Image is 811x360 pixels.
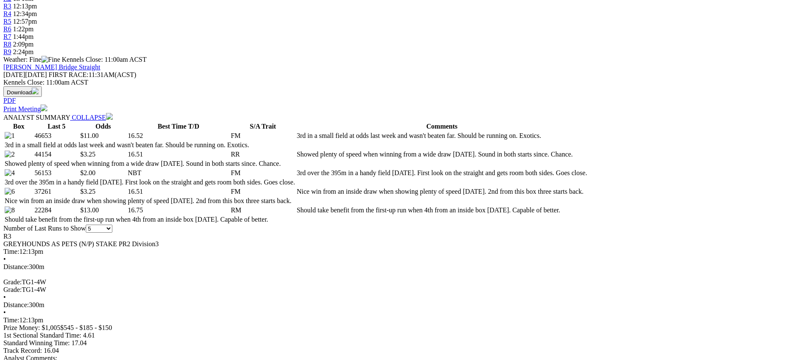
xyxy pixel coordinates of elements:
[230,122,295,131] th: S/A Trait
[4,197,295,205] td: Nice win from an inside draw when showing plenty of speed [DATE]. 2nd from this box three starts ...
[13,10,37,17] span: 12:34pm
[3,240,808,248] div: GREYHOUNDS AS PETS (N/P) STAKE PR2 Division3
[5,206,15,214] img: 8
[80,132,98,139] span: $11.00
[13,3,37,10] span: 12:13pm
[128,169,230,177] td: NBT
[3,248,19,255] span: Time:
[4,215,295,224] td: Should take benefit from the first-up run when 4th from an inside box [DATE]. Capable of better.
[3,18,11,25] a: R5
[3,105,47,113] a: Print Meeting
[128,150,230,159] td: 16.51
[128,122,230,131] th: Best Time T/D
[72,114,106,121] span: COLLAPSE
[4,178,295,187] td: 3rd over the 395m in a handy field [DATE]. First look on the straight and gets room both sides. G...
[3,301,808,309] div: 300m
[3,97,808,104] div: Download
[3,86,42,97] button: Download
[44,347,59,354] span: 16.04
[3,263,29,270] span: Distance:
[3,278,808,286] div: TG1-4W
[70,114,113,121] a: COLLAPSE
[4,141,295,149] td: 3rd in a small field at odds last week and wasn't beaten far. Should be running on. Exotics.
[230,132,295,140] td: FM
[5,132,15,140] img: 1
[3,339,70,346] span: Standard Winning Time:
[4,122,33,131] th: Box
[83,332,95,339] span: 4.61
[3,41,11,48] a: R8
[34,122,79,131] th: Last 5
[230,150,295,159] td: RR
[80,122,126,131] th: Odds
[106,113,113,120] img: chevron-down-white.svg
[80,188,95,195] span: $3.25
[230,187,295,196] td: FM
[3,256,6,263] span: •
[3,301,29,308] span: Distance:
[230,206,295,214] td: RM
[13,41,34,48] span: 2:09pm
[3,3,11,10] a: R3
[3,113,808,121] div: ANALYST SUMMARY
[3,97,16,104] a: PDF
[34,150,79,159] td: 44154
[128,187,230,196] td: 16.51
[3,56,62,63] span: Weather: Fine
[34,206,79,214] td: 22284
[128,132,230,140] td: 16.52
[13,18,37,25] span: 12:57pm
[3,324,808,332] div: Prize Money: $1,005
[5,169,15,177] img: 4
[3,286,808,294] div: TG1-4W
[3,294,6,301] span: •
[32,88,38,94] img: download.svg
[3,347,42,354] span: Track Record:
[13,25,34,33] span: 1:22pm
[3,233,11,240] span: R3
[296,132,587,140] td: 3rd in a small field at odds last week and wasn't beaten far. Should be running on. Exotics.
[80,151,95,158] span: $3.25
[296,169,587,177] td: 3rd over the 395m in a handy field [DATE]. First look on the straight and gets room both sides. G...
[3,25,11,33] a: R6
[3,316,19,324] span: Time:
[3,309,6,316] span: •
[296,122,587,131] th: Comments
[80,206,99,214] span: $13.00
[34,187,79,196] td: 37261
[3,48,11,55] a: R9
[3,286,22,293] span: Grade:
[5,188,15,195] img: 6
[230,169,295,177] td: FM
[71,339,87,346] span: 17.04
[3,10,11,17] a: R4
[80,169,95,176] span: $2.00
[296,150,587,159] td: Showed plenty of speed when winning from a wide draw [DATE]. Sound in both starts since. Chance.
[60,324,112,331] span: $545 - $185 - $150
[3,71,25,78] span: [DATE]
[3,278,22,286] span: Grade:
[296,187,587,196] td: Nice win from an inside draw when showing plenty of speed [DATE]. 2nd from this box three starts ...
[4,159,295,168] td: Showed plenty of speed when winning from a wide draw [DATE]. Sound in both starts since. Chance.
[34,169,79,177] td: 56153
[3,71,47,78] span: [DATE]
[13,33,34,40] span: 1:44pm
[3,332,81,339] span: 1st Sectional Standard Time:
[3,263,808,271] div: 300m
[49,71,88,78] span: FIRST RACE:
[3,63,100,71] a: [PERSON_NAME] Bridge Straight
[3,248,808,256] div: 12:13pm
[3,225,808,233] div: Number of Last Runs to Show
[41,104,47,111] img: printer.svg
[13,48,34,55] span: 2:24pm
[3,33,11,40] a: R7
[62,56,147,63] span: Kennels Close: 11:00am ACST
[128,206,230,214] td: 16.75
